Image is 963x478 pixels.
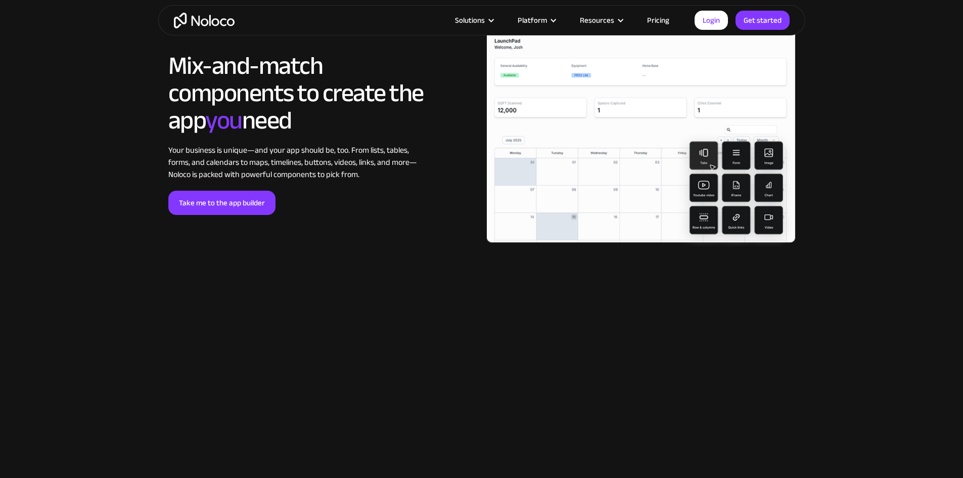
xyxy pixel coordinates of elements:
[736,11,790,30] a: Get started
[505,14,567,27] div: Platform
[518,14,547,27] div: Platform
[168,52,424,134] h2: Mix-and-match components to create the app need
[168,144,424,181] div: Your business is unique—and your app should be, too. From lists, tables, forms, and calendars to ...
[205,97,242,144] span: you
[580,14,614,27] div: Resources
[174,13,235,28] a: home
[168,191,276,215] a: Take me to the app builder
[442,14,505,27] div: Solutions
[567,14,634,27] div: Resources
[695,11,728,30] a: Login
[634,14,682,27] a: Pricing
[455,14,485,27] div: Solutions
